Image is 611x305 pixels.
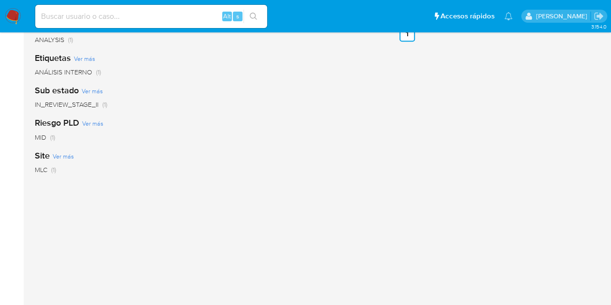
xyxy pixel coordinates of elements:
[440,11,495,21] span: Accesos rápidos
[594,11,604,21] a: Salir
[504,12,512,20] a: Notificaciones
[236,12,239,21] span: s
[223,12,231,21] span: Alt
[591,23,606,30] span: 3.154.0
[243,10,263,23] button: search-icon
[536,12,590,21] p: paloma.falcondesoto@mercadolibre.cl
[35,10,267,23] input: Buscar usuario o caso...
